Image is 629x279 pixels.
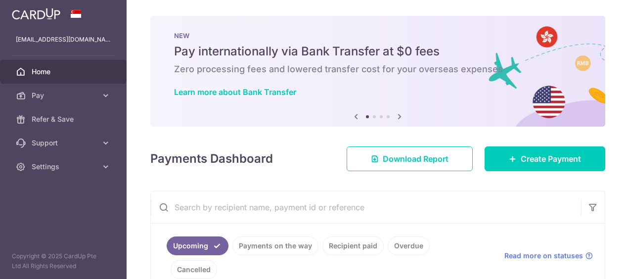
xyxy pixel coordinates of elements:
[388,236,430,255] a: Overdue
[151,191,581,223] input: Search by recipient name, payment id or reference
[32,138,97,148] span: Support
[174,63,582,75] h6: Zero processing fees and lowered transfer cost for your overseas expenses
[171,260,217,279] a: Cancelled
[347,146,473,171] a: Download Report
[504,251,583,261] span: Read more on statuses
[16,35,111,45] p: [EMAIL_ADDRESS][DOMAIN_NAME]
[150,150,273,168] h4: Payments Dashboard
[32,67,97,77] span: Home
[322,236,384,255] a: Recipient paid
[383,153,449,165] span: Download Report
[521,153,581,165] span: Create Payment
[174,32,582,40] p: NEW
[32,114,97,124] span: Refer & Save
[32,91,97,100] span: Pay
[150,16,605,127] img: Bank transfer banner
[174,44,582,59] h5: Pay internationally via Bank Transfer at $0 fees
[12,8,60,20] img: CardUp
[174,87,296,97] a: Learn more about Bank Transfer
[504,251,593,261] a: Read more on statuses
[32,162,97,172] span: Settings
[232,236,318,255] a: Payments on the way
[485,146,605,171] a: Create Payment
[167,236,228,255] a: Upcoming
